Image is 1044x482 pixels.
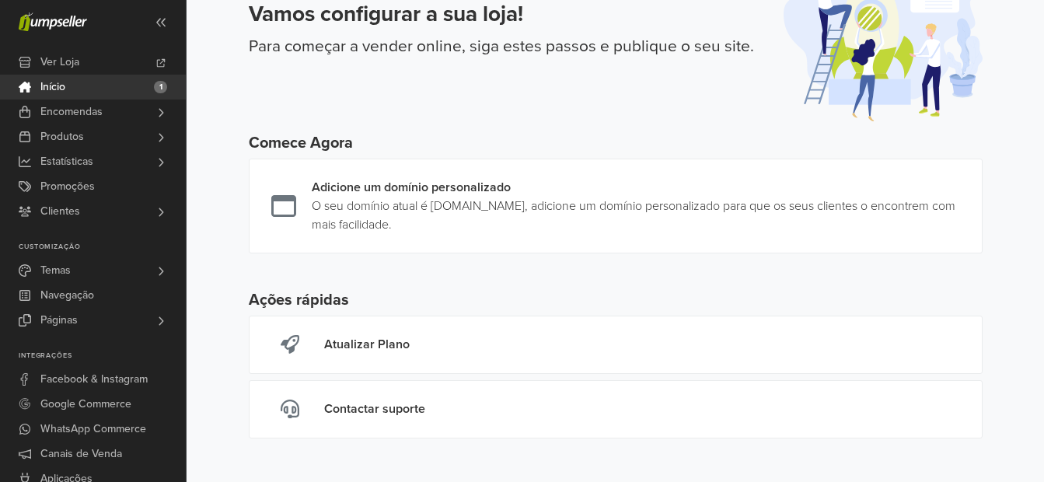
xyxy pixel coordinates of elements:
[40,283,94,308] span: Navegação
[19,351,186,361] p: Integrações
[249,291,983,309] h5: Ações rápidas
[40,442,122,466] span: Canais de Venda
[324,400,425,419] div: Contactar suporte
[249,34,754,59] p: Para começar a vender online, siga estes passos e publique o seu site.
[249,2,754,28] h3: Vamos configurar a sua loja!
[40,367,148,392] span: Facebook & Instagram
[249,380,983,438] a: Contactar suporte
[40,149,93,174] span: Estatísticas
[249,134,983,152] h5: Comece Agora
[40,417,146,442] span: WhatsApp Commerce
[40,124,84,149] span: Produtos
[40,258,71,283] span: Temas
[40,50,79,75] span: Ver Loja
[154,81,167,93] span: 1
[40,392,131,417] span: Google Commerce
[249,316,983,374] a: Atualizar Plano
[40,199,80,224] span: Clientes
[40,308,78,333] span: Páginas
[19,243,186,252] p: Customização
[40,100,103,124] span: Encomendas
[40,174,95,199] span: Promoções
[40,75,65,100] span: Início
[324,335,410,355] div: Atualizar Plano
